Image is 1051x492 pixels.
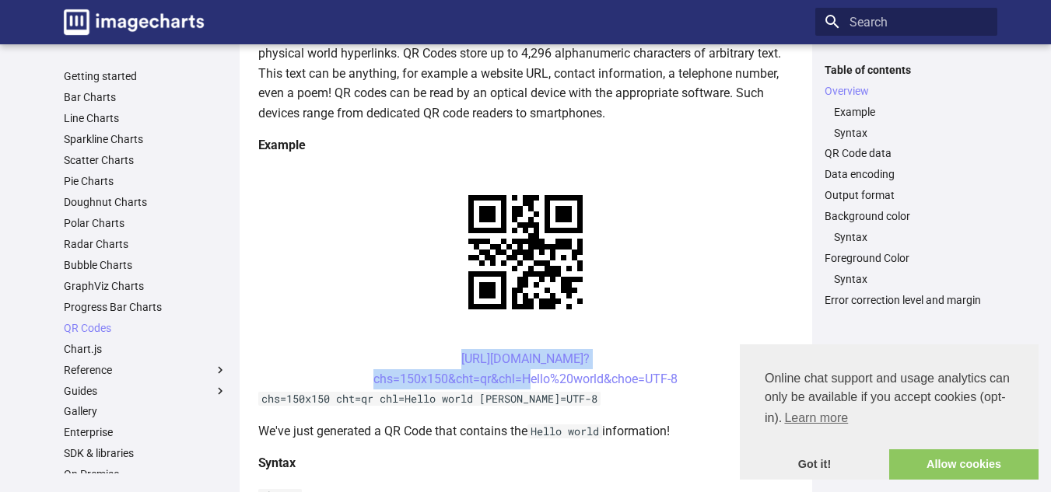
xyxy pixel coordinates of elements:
[64,195,227,209] a: Doughnut Charts
[258,135,794,155] h4: Example
[825,272,988,286] nav: Foreground Color
[740,449,889,480] a: dismiss cookie message
[825,84,988,98] a: Overview
[64,446,227,460] a: SDK & libraries
[825,230,988,244] nav: Background color
[258,453,794,473] h4: Syntax
[834,230,988,244] a: Syntax
[825,105,988,140] nav: Overview
[834,126,988,140] a: Syntax
[64,342,227,356] a: Chart.js
[64,425,227,439] a: Enterprise
[64,90,227,104] a: Bar Charts
[834,105,988,119] a: Example
[64,384,227,398] label: Guides
[825,167,988,181] a: Data encoding
[64,111,227,125] a: Line Charts
[64,216,227,230] a: Polar Charts
[889,449,1039,480] a: allow cookies
[58,3,210,41] a: Image-Charts documentation
[825,293,988,307] a: Error correction level and margin
[64,467,227,481] a: On Premise
[64,153,227,167] a: Scatter Charts
[258,23,794,123] p: QR codes are a popular type of two-dimensional barcode. They are also known as hardlinks or physi...
[825,209,988,223] a: Background color
[64,404,227,418] a: Gallery
[64,300,227,314] a: Progress Bar Charts
[64,237,227,251] a: Radar Charts
[64,321,227,335] a: QR Codes
[64,279,227,293] a: GraphViz Charts
[64,132,227,146] a: Sparkline Charts
[815,63,997,77] label: Table of contents
[834,272,988,286] a: Syntax
[765,369,1014,430] span: Online chat support and usage analytics can only be available if you accept cookies (opt-in).
[825,188,988,202] a: Output format
[527,424,602,438] code: Hello world
[64,258,227,272] a: Bubble Charts
[815,8,997,36] input: Search
[64,174,227,188] a: Pie Charts
[373,351,678,386] a: [URL][DOMAIN_NAME]?chs=150x150&cht=qr&chl=Hello%20world&choe=UTF-8
[441,168,610,337] img: chart
[740,344,1039,480] div: cookieconsent
[782,407,850,430] a: learn more about cookies
[64,69,227,83] a: Getting started
[825,146,988,160] a: QR Code data
[815,63,997,308] nav: Table of contents
[258,421,794,441] p: We've just generated a QR Code that contains the information!
[64,363,227,377] label: Reference
[64,9,204,35] img: logo
[258,392,601,406] code: chs=150x150 cht=qr chl=Hello world [PERSON_NAME]=UTF-8
[825,251,988,265] a: Foreground Color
